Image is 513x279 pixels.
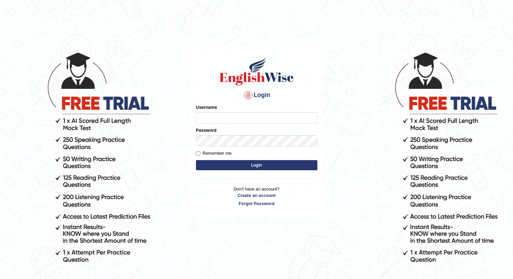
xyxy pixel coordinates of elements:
label: Password [196,127,217,133]
a: Create an account [196,192,317,199]
label: Username [196,104,217,110]
img: Logo of English Wise sign in for intelligent practice with AI [218,56,295,86]
p: Don't have an account? [196,186,317,207]
input: Remember me [196,151,200,156]
a: Forgot Password [196,200,317,207]
button: Login [196,160,317,170]
h4: Login [196,90,317,101]
label: Remember me [196,150,232,157]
